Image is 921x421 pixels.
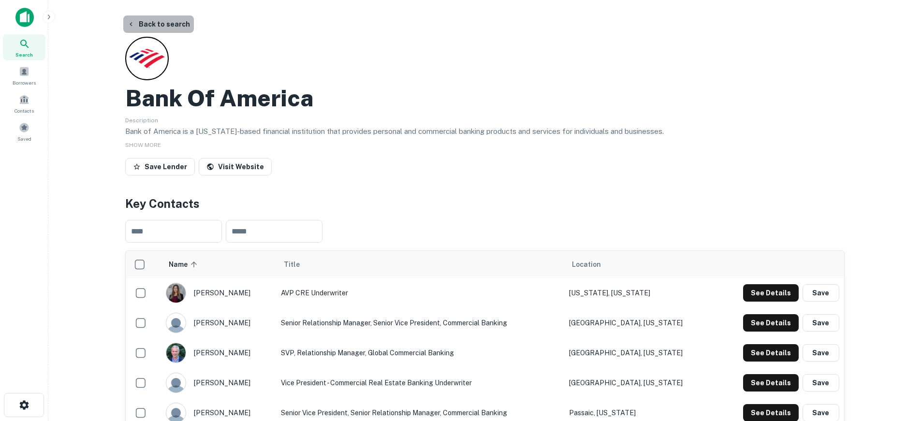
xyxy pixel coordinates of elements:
[743,344,799,362] button: See Details
[564,338,715,368] td: [GEOGRAPHIC_DATA], [US_STATE]
[166,373,186,392] img: 9c8pery4andzj6ohjkjp54ma2
[123,15,194,33] button: Back to search
[276,251,564,278] th: Title
[166,283,271,303] div: [PERSON_NAME]
[166,313,271,333] div: [PERSON_NAME]
[564,278,715,308] td: [US_STATE], [US_STATE]
[276,308,564,338] td: Senior Relationship Manager, Senior Vice President, Commercial Banking
[15,8,34,27] img: capitalize-icon.png
[13,79,36,87] span: Borrowers
[276,368,564,398] td: Vice President - Commercial Real Estate Banking Underwriter
[803,374,839,392] button: Save
[276,278,564,308] td: AVP CRE Underwriter
[125,126,845,137] p: Bank of America is a [US_STATE]-based financial institution that provides personal and commercial...
[803,344,839,362] button: Save
[3,34,45,60] a: Search
[803,314,839,332] button: Save
[166,283,186,303] img: 1568641993372
[3,90,45,116] a: Contacts
[125,84,313,112] h2: Bank Of America
[3,118,45,145] a: Saved
[125,158,195,175] button: Save Lender
[743,314,799,332] button: See Details
[572,259,601,270] span: Location
[3,62,45,88] a: Borrowers
[564,368,715,398] td: [GEOGRAPHIC_DATA], [US_STATE]
[125,117,158,124] span: Description
[166,343,271,363] div: [PERSON_NAME]
[166,373,271,393] div: [PERSON_NAME]
[284,259,312,270] span: Title
[166,313,186,333] img: 9c8pery4andzj6ohjkjp54ma2
[15,107,34,115] span: Contacts
[743,284,799,302] button: See Details
[564,251,715,278] th: Location
[276,338,564,368] td: SVP, Relationship Manager, Global Commercial Banking
[169,259,200,270] span: Name
[803,284,839,302] button: Save
[564,308,715,338] td: [GEOGRAPHIC_DATA], [US_STATE]
[743,374,799,392] button: See Details
[199,158,272,175] a: Visit Website
[17,135,31,143] span: Saved
[125,142,161,148] span: SHOW MORE
[125,195,845,212] h4: Key Contacts
[161,251,276,278] th: Name
[15,51,33,58] span: Search
[873,344,921,390] iframe: Chat Widget
[166,343,186,363] img: 1625152928042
